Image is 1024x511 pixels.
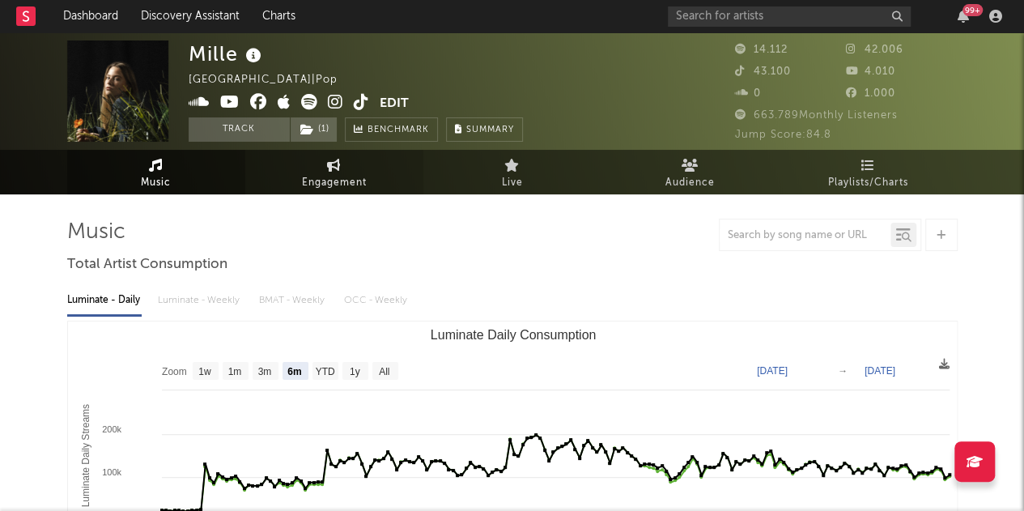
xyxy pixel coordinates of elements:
[189,117,290,142] button: Track
[67,150,245,194] a: Music
[162,366,187,377] text: Zoom
[502,173,523,193] span: Live
[287,366,301,377] text: 6m
[345,117,438,142] a: Benchmark
[846,88,895,99] span: 1.000
[846,66,895,77] span: 4.010
[735,66,791,77] span: 43.100
[665,173,715,193] span: Audience
[446,117,523,142] button: Summary
[315,366,334,377] text: YTD
[757,365,788,377] text: [DATE]
[668,6,911,27] input: Search for artists
[291,117,337,142] button: (1)
[67,287,142,314] div: Luminate - Daily
[290,117,338,142] span: ( 1 )
[245,150,423,194] a: Engagement
[466,126,514,134] span: Summary
[865,365,895,377] text: [DATE]
[958,10,969,23] button: 99+
[257,366,271,377] text: 3m
[601,150,780,194] a: Audience
[102,424,121,434] text: 200k
[368,121,429,140] span: Benchmark
[735,88,761,99] span: 0
[379,366,389,377] text: All
[430,328,596,342] text: Luminate Daily Consumption
[67,255,227,275] span: Total Artist Consumption
[838,365,848,377] text: →
[962,4,983,16] div: 99 +
[735,45,788,55] span: 14.112
[349,366,359,377] text: 1y
[846,45,903,55] span: 42.006
[102,467,121,477] text: 100k
[189,70,356,90] div: [GEOGRAPHIC_DATA] | Pop
[735,130,831,140] span: Jump Score: 84.8
[380,94,409,114] button: Edit
[198,366,211,377] text: 1w
[302,173,367,193] span: Engagement
[423,150,601,194] a: Live
[79,404,91,507] text: Luminate Daily Streams
[735,110,898,121] span: 663.789 Monthly Listeners
[720,229,890,242] input: Search by song name or URL
[780,150,958,194] a: Playlists/Charts
[141,173,171,193] span: Music
[189,40,266,67] div: Mille
[227,366,241,377] text: 1m
[828,173,908,193] span: Playlists/Charts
